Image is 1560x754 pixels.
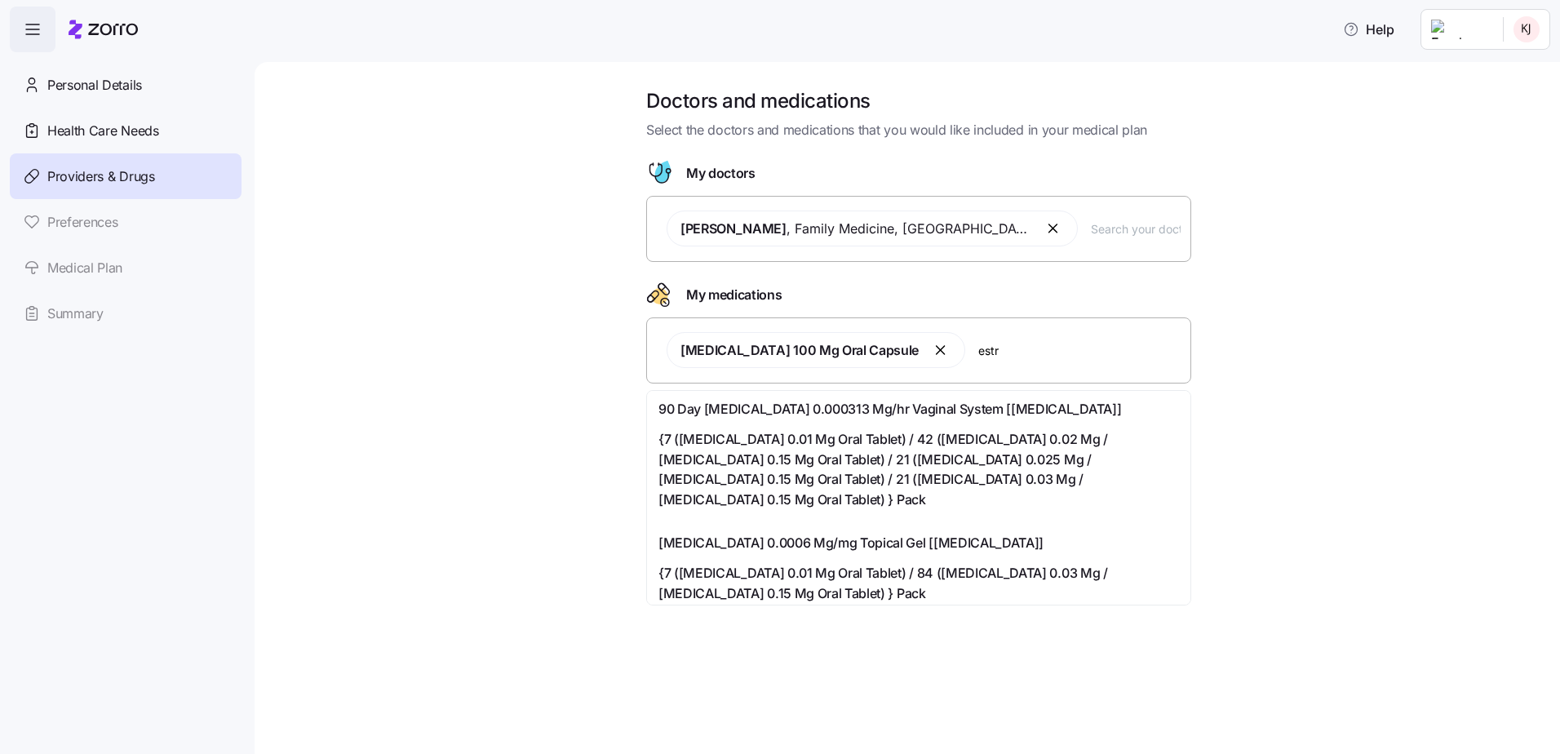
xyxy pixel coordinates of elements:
[1330,13,1407,46] button: Help
[47,121,159,141] span: Health Care Needs
[1343,20,1394,39] span: Help
[10,62,242,108] a: Personal Details
[658,533,1044,553] span: [MEDICAL_DATA] 0.0006 Mg/mg Topical Gel [[MEDICAL_DATA]]
[646,282,673,308] svg: Drugs
[680,342,919,358] span: [MEDICAL_DATA] 100 Mg Oral Capsule
[646,120,1191,140] span: Select the doctors and medications that you would like included in your medical plan
[10,291,242,336] a: Summary
[47,75,142,95] span: Personal Details
[658,429,1179,510] span: {7 ([MEDICAL_DATA] 0.01 Mg Oral Tablet) / 42 ([MEDICAL_DATA] 0.02 Mg / [MEDICAL_DATA] 0.15 Mg Ora...
[10,108,242,153] a: Health Care Needs
[658,399,1121,419] span: 90 Day [MEDICAL_DATA] 0.000313 Mg/hr Vaginal System [[MEDICAL_DATA]]
[978,341,1181,359] input: Search your medications
[646,88,1191,113] h1: Doctors and medications
[1431,20,1490,39] img: Employer logo
[686,163,756,184] span: My doctors
[10,199,242,245] a: Preferences
[680,219,1031,239] span: , Family Medicine , [GEOGRAPHIC_DATA], [GEOGRAPHIC_DATA]
[686,285,782,305] span: My medications
[1513,16,1540,42] img: b74eedf3c3418a76dd22243257937aa3
[1091,220,1181,237] input: Search your doctors
[10,153,242,199] a: Providers & Drugs
[680,220,787,237] span: [PERSON_NAME]
[658,563,1179,604] span: {7 ([MEDICAL_DATA] 0.01 Mg Oral Tablet) / 84 ([MEDICAL_DATA] 0.03 Mg / [MEDICAL_DATA] 0.15 Mg Ora...
[646,160,673,186] svg: Doctor figure
[47,166,155,187] span: Providers & Drugs
[10,245,242,291] a: Medical Plan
